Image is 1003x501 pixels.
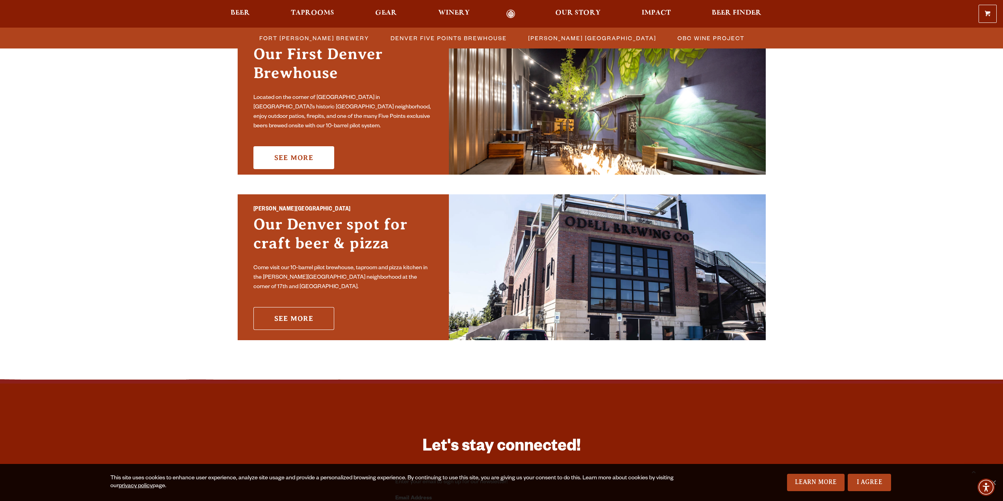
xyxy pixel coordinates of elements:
[977,479,995,496] div: Accessibility Menu
[375,10,397,16] span: Gear
[253,93,433,131] p: Located on the corner of [GEOGRAPHIC_DATA] in [GEOGRAPHIC_DATA]’s historic [GEOGRAPHIC_DATA] neig...
[253,146,334,169] a: See More
[370,9,402,19] a: Gear
[253,215,433,261] h3: Our Denver spot for craft beer & pizza
[231,10,250,16] span: Beer
[636,9,676,19] a: Impact
[964,462,983,481] a: Scroll to top
[225,9,255,19] a: Beer
[386,32,511,44] a: Denver Five Points Brewhouse
[555,10,601,16] span: Our Story
[673,32,748,44] a: OBC Wine Project
[110,475,689,490] div: This site uses cookies to enhance user experience, analyze site usage and provide a personalized ...
[253,307,334,330] a: See More
[119,483,153,490] a: privacy policy
[642,10,671,16] span: Impact
[707,9,767,19] a: Beer Finder
[787,474,845,491] a: Learn More
[550,9,606,19] a: Our Story
[391,32,507,44] span: Denver Five Points Brewhouse
[253,264,433,292] p: Come visit our 10-barrel pilot brewhouse, taproom and pizza kitchen in the [PERSON_NAME][GEOGRAPH...
[528,32,656,44] span: [PERSON_NAME] [GEOGRAPHIC_DATA]
[433,9,475,19] a: Winery
[496,9,526,19] a: Odell Home
[253,45,433,90] h3: Our First Denver Brewhouse
[291,10,334,16] span: Taprooms
[438,10,470,16] span: Winery
[395,436,608,460] h3: Let's stay connected!
[848,474,891,491] a: I Agree
[523,32,660,44] a: [PERSON_NAME] [GEOGRAPHIC_DATA]
[677,32,744,44] span: OBC Wine Project
[253,205,433,215] h2: [PERSON_NAME][GEOGRAPHIC_DATA]
[449,29,766,175] img: Promo Card Aria Label'
[259,32,369,44] span: Fort [PERSON_NAME] Brewery
[449,194,766,340] img: Sloan’s Lake Brewhouse'
[286,9,339,19] a: Taprooms
[255,32,373,44] a: Fort [PERSON_NAME] Brewery
[712,10,761,16] span: Beer Finder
